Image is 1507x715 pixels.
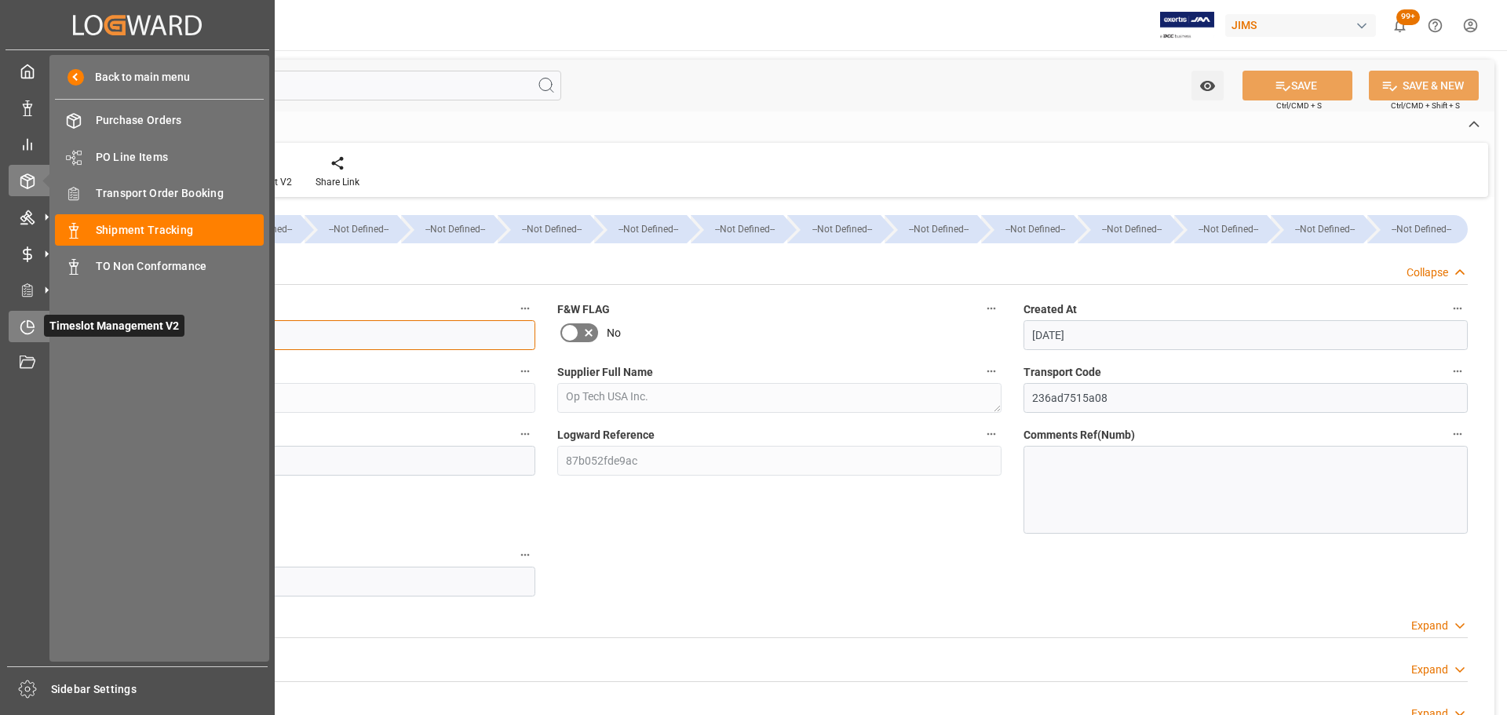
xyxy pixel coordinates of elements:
div: --Not Defined-- [1383,215,1460,243]
div: --Not Defined-- [498,215,590,243]
button: Transport Code [1447,361,1468,381]
button: Supplier Full Name [981,361,1002,381]
button: Created At [1447,298,1468,319]
button: F&W FLAG [981,298,1002,319]
button: Comments Ref(Numb) [1447,424,1468,444]
button: Logward Reference [981,424,1002,444]
span: Sidebar Settings [51,681,268,698]
button: open menu [1191,71,1224,100]
div: --Not Defined-- [320,215,397,243]
a: Data Management [9,92,266,122]
a: My Reports [9,129,266,159]
span: Shipment Tracking [96,222,265,239]
div: --Not Defined-- [610,215,687,243]
span: Comments Ref(Numb) [1024,427,1135,443]
div: JIMS [1225,14,1376,37]
button: SAVE [1242,71,1352,100]
span: PO Line Items [96,149,265,166]
div: --Not Defined-- [1078,215,1170,243]
div: --Not Defined-- [787,215,880,243]
div: --Not Defined-- [417,215,494,243]
button: Supplier Number [515,361,535,381]
div: --Not Defined-- [981,215,1074,243]
span: Back to main menu [84,69,190,86]
textarea: Op Tech USA Inc. [557,383,1002,413]
div: --Not Defined-- [706,215,783,243]
input: Search Fields [72,71,561,100]
a: My Cockpit [9,56,266,86]
div: --Not Defined-- [1190,215,1267,243]
a: Shipment Tracking [55,214,264,245]
a: TO Non Conformance [55,251,264,282]
span: Supplier Full Name [557,364,653,381]
button: Pickup Number [515,545,535,565]
div: --Not Defined-- [1367,215,1468,243]
img: Exertis%20JAM%20-%20Email%20Logo.jpg_1722504956.jpg [1160,12,1214,39]
span: F&W FLAG [557,301,610,318]
div: --Not Defined-- [1093,215,1170,243]
button: JAM Shipment Number [515,424,535,444]
a: Document Management [9,348,266,378]
span: Ctrl/CMD + Shift + S [1391,100,1460,111]
span: Transport Code [1024,364,1101,381]
button: JAM Reference Number [515,298,535,319]
div: --Not Defined-- [1286,215,1363,243]
div: --Not Defined-- [900,215,977,243]
a: Transport Order Booking [55,178,264,209]
div: Collapse [1407,264,1448,281]
a: Timeslot Management V2Timeslot Management V2 [9,311,266,341]
div: --Not Defined-- [997,215,1074,243]
span: No [607,325,621,341]
div: --Not Defined-- [691,215,783,243]
div: --Not Defined-- [305,215,397,243]
button: JIMS [1225,10,1382,40]
span: Created At [1024,301,1077,318]
div: Expand [1411,662,1448,678]
div: --Not Defined-- [803,215,880,243]
button: SAVE & NEW [1369,71,1479,100]
span: Purchase Orders [96,112,265,129]
button: Help Center [1418,8,1453,43]
a: PO Line Items [55,141,264,172]
input: DD-MM-YYYY [1024,320,1468,350]
span: Ctrl/CMD + S [1276,100,1322,111]
span: TO Non Conformance [96,258,265,275]
span: Logward Reference [557,427,655,443]
div: --Not Defined-- [208,215,301,243]
div: --Not Defined-- [594,215,687,243]
button: show 100 new notifications [1382,8,1418,43]
div: Expand [1411,618,1448,634]
a: Purchase Orders [55,105,264,136]
div: --Not Defined-- [1271,215,1363,243]
div: --Not Defined-- [1174,215,1267,243]
div: --Not Defined-- [401,215,494,243]
div: Share Link [316,175,359,189]
span: 99+ [1396,9,1420,25]
span: Timeslot Management V2 [44,315,184,337]
div: --Not Defined-- [885,215,977,243]
div: --Not Defined-- [513,215,590,243]
span: Transport Order Booking [96,185,265,202]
